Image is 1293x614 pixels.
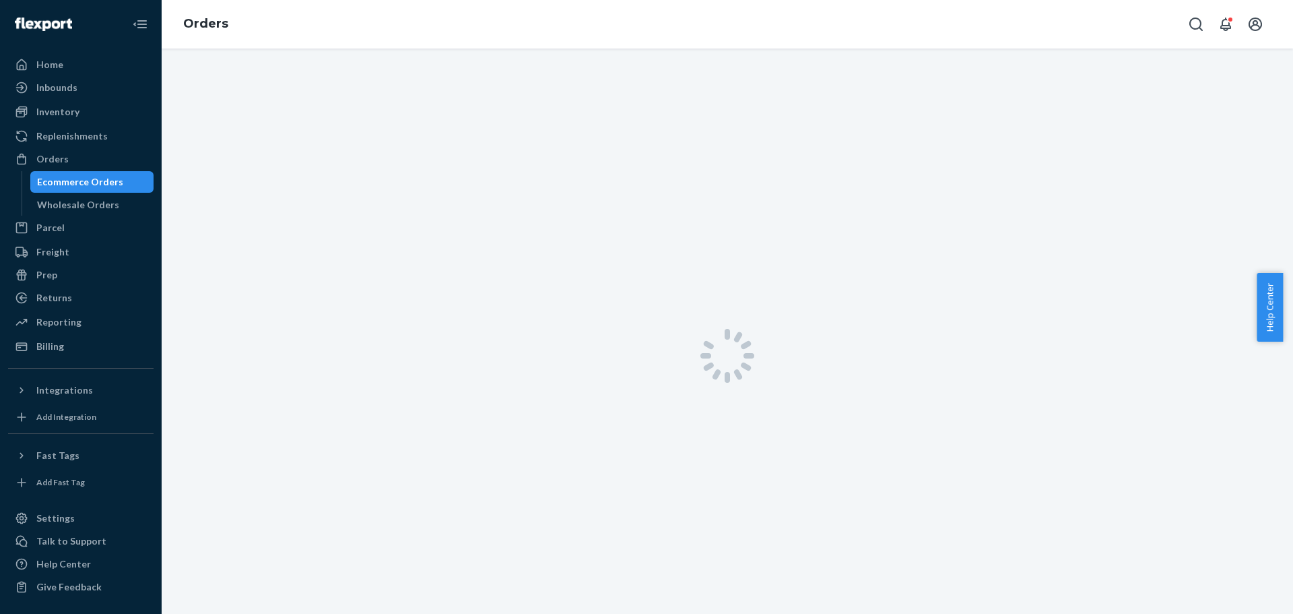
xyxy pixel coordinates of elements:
[1242,11,1269,38] button: Open account menu
[36,580,102,594] div: Give Feedback
[8,241,154,263] a: Freight
[36,105,79,119] div: Inventory
[1183,11,1209,38] button: Open Search Box
[8,54,154,75] a: Home
[36,245,69,259] div: Freight
[8,406,154,428] a: Add Integration
[36,512,75,525] div: Settings
[1212,11,1239,38] button: Open notifications
[36,340,64,353] div: Billing
[8,217,154,239] a: Parcel
[30,171,154,193] a: Ecommerce Orders
[8,77,154,98] a: Inbounds
[36,268,57,282] div: Prep
[36,58,63,71] div: Home
[37,175,123,189] div: Ecommerce Orders
[15,18,72,31] img: Flexport logo
[36,449,79,462] div: Fast Tags
[37,198,119,212] div: Wholesale Orders
[8,148,154,170] a: Orders
[36,152,69,166] div: Orders
[8,101,154,123] a: Inventory
[36,221,65,235] div: Parcel
[36,557,91,571] div: Help Center
[8,472,154,493] a: Add Fast Tag
[8,379,154,401] button: Integrations
[36,81,77,94] div: Inbounds
[8,576,154,598] button: Give Feedback
[8,445,154,466] button: Fast Tags
[8,553,154,575] a: Help Center
[36,534,106,548] div: Talk to Support
[172,5,239,44] ol: breadcrumbs
[1257,273,1283,342] button: Help Center
[36,129,108,143] div: Replenishments
[36,383,93,397] div: Integrations
[8,311,154,333] a: Reporting
[127,11,154,38] button: Close Navigation
[8,264,154,286] a: Prep
[30,194,154,216] a: Wholesale Orders
[36,477,85,488] div: Add Fast Tag
[8,530,154,552] button: Talk to Support
[8,287,154,309] a: Returns
[1207,574,1280,607] iframe: Opens a widget where you can chat to one of our agents
[8,125,154,147] a: Replenishments
[36,411,96,423] div: Add Integration
[183,16,228,31] a: Orders
[36,291,72,305] div: Returns
[8,508,154,529] a: Settings
[8,336,154,357] a: Billing
[36,315,81,329] div: Reporting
